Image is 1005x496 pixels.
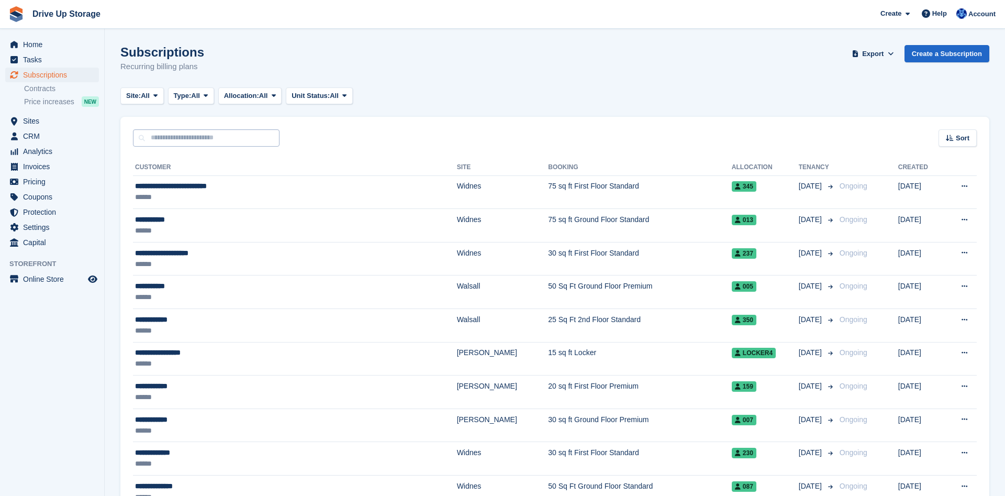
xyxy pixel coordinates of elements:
td: [DATE] [898,275,944,309]
a: menu [5,272,99,286]
span: 013 [732,215,756,225]
td: [PERSON_NAME] [457,342,549,376]
span: 350 [732,315,756,325]
span: [DATE] [799,314,824,325]
span: 005 [732,281,756,292]
p: Recurring billing plans [120,61,204,73]
th: Customer [133,159,457,176]
span: Subscriptions [23,68,86,82]
th: Created [898,159,944,176]
span: CRM [23,129,86,144]
span: [DATE] [799,381,824,392]
span: All [330,91,339,101]
a: Price increases NEW [24,96,99,107]
span: Ongoing [840,382,867,390]
span: Site: [126,91,141,101]
span: [DATE] [799,481,824,492]
div: NEW [82,96,99,107]
span: Online Store [23,272,86,286]
span: Ongoing [840,482,867,490]
a: menu [5,159,99,174]
span: Coupons [23,190,86,204]
span: Export [862,49,884,59]
span: Settings [23,220,86,235]
span: Tasks [23,52,86,67]
span: 230 [732,448,756,458]
a: Create a Subscription [904,45,989,62]
span: Ongoing [840,282,867,290]
td: Widnes [457,442,549,476]
td: Widnes [457,175,549,209]
span: Unit Status: [292,91,330,101]
th: Allocation [732,159,799,176]
span: Ongoing [840,448,867,457]
h1: Subscriptions [120,45,204,59]
a: menu [5,52,99,67]
span: All [259,91,268,101]
button: Export [850,45,896,62]
td: 20 sq ft First Floor Premium [548,376,732,409]
span: Account [968,9,996,19]
td: [DATE] [898,409,944,442]
span: Protection [23,205,86,219]
a: menu [5,190,99,204]
span: Ongoing [840,315,867,324]
span: Invoices [23,159,86,174]
td: 30 sq ft First Floor Standard [548,442,732,476]
td: [PERSON_NAME] [457,409,549,442]
span: Locker4 [732,348,776,358]
a: menu [5,174,99,189]
td: [DATE] [898,209,944,243]
span: Type: [174,91,192,101]
td: 30 sq ft Ground Floor Premium [548,409,732,442]
span: All [141,91,150,101]
td: [DATE] [898,342,944,376]
a: menu [5,114,99,128]
span: [DATE] [799,281,824,292]
button: Type: All [168,87,214,105]
button: Unit Status: All [286,87,352,105]
span: All [191,91,200,101]
td: 30 sq ft First Floor Standard [548,242,732,275]
td: [DATE] [898,309,944,343]
span: 087 [732,481,756,492]
td: Walsall [457,275,549,309]
th: Booking [548,159,732,176]
span: Sites [23,114,86,128]
span: 007 [732,415,756,425]
span: Ongoing [840,215,867,224]
td: 15 sq ft Locker [548,342,732,376]
button: Allocation: All [218,87,282,105]
td: [DATE] [898,242,944,275]
span: [DATE] [799,248,824,259]
a: Drive Up Storage [28,5,105,23]
span: [DATE] [799,181,824,192]
span: Ongoing [840,182,867,190]
td: Walsall [457,309,549,343]
span: Pricing [23,174,86,189]
span: Sort [956,133,969,144]
td: 50 Sq Ft Ground Floor Premium [548,275,732,309]
td: 75 sq ft Ground Floor Standard [548,209,732,243]
th: Site [457,159,549,176]
span: [DATE] [799,347,824,358]
span: Ongoing [840,249,867,257]
td: Widnes [457,209,549,243]
img: stora-icon-8386f47178a22dfd0bd8f6a31ec36ba5ce8667c1dd55bd0f319d3a0aa187defe.svg [8,6,24,22]
a: menu [5,129,99,144]
a: menu [5,37,99,52]
td: [DATE] [898,442,944,476]
span: Create [880,8,901,19]
span: Capital [23,235,86,250]
span: Analytics [23,144,86,159]
td: [DATE] [898,175,944,209]
span: Ongoing [840,348,867,357]
span: [DATE] [799,447,824,458]
th: Tenancy [799,159,835,176]
button: Site: All [120,87,164,105]
td: 75 sq ft First Floor Standard [548,175,732,209]
td: [PERSON_NAME] [457,376,549,409]
span: 159 [732,381,756,392]
td: 25 Sq Ft 2nd Floor Standard [548,309,732,343]
span: [DATE] [799,214,824,225]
